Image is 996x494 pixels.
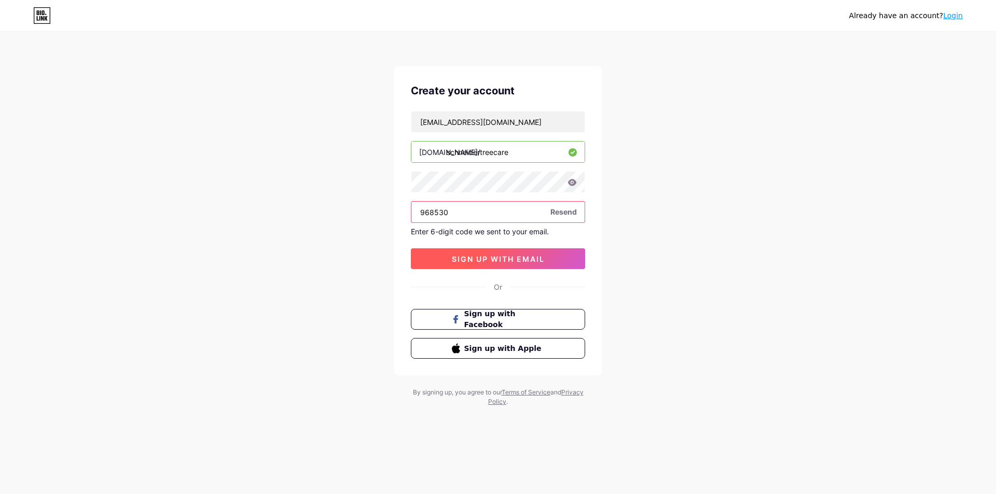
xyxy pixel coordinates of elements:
div: Already have an account? [849,10,963,21]
button: sign up with email [411,248,585,269]
button: Sign up with Apple [411,338,585,359]
div: By signing up, you agree to our and . [410,388,586,406]
span: Resend [550,206,577,217]
span: sign up with email [452,255,545,263]
input: Paste login code [411,202,585,222]
span: Sign up with Facebook [464,308,545,330]
div: Enter 6-digit code we sent to your email. [411,227,585,236]
div: Or [494,281,502,292]
span: Sign up with Apple [464,343,545,354]
a: Login [943,11,963,20]
input: username [411,142,585,162]
div: [DOMAIN_NAME]/ [419,147,480,158]
input: Email [411,111,585,132]
div: Create your account [411,83,585,98]
button: Sign up with Facebook [411,309,585,330]
a: Terms of Service [502,388,550,396]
